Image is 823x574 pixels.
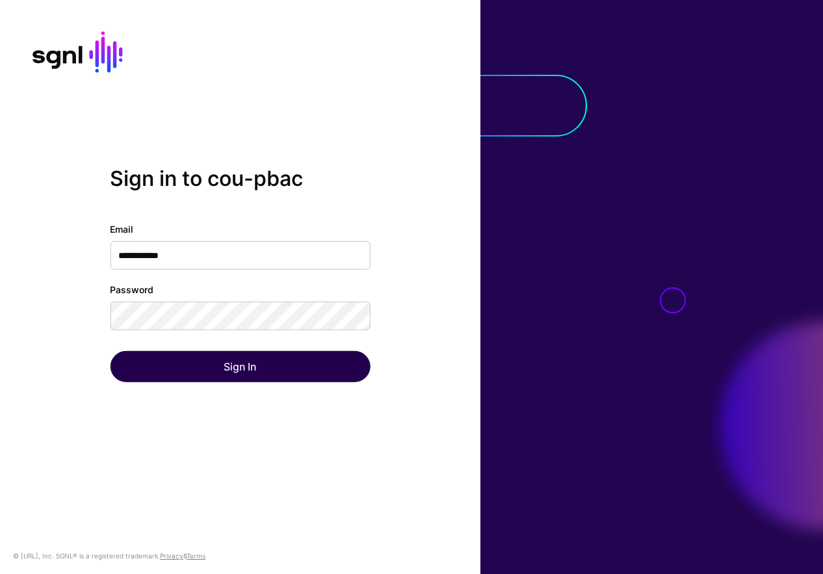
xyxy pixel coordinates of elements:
[110,351,370,382] button: Sign In
[187,552,205,560] a: Terms
[13,551,205,561] div: © [URL], Inc. SGNL® is a registered trademark. &
[160,552,183,560] a: Privacy
[110,166,370,190] h2: Sign in to cou-pbac
[110,283,153,296] label: Password
[110,222,133,236] label: Email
